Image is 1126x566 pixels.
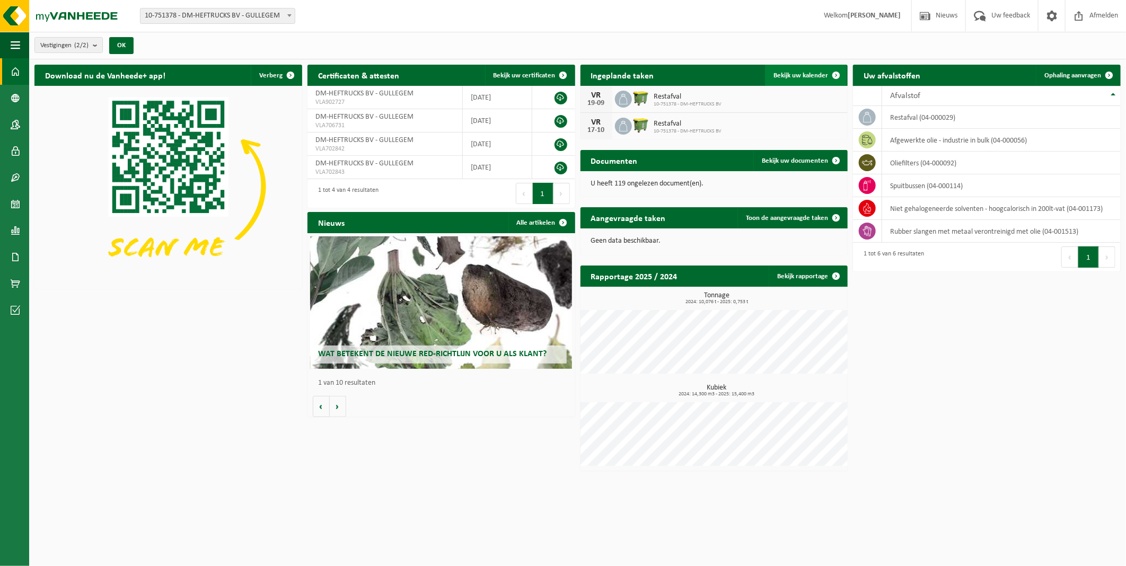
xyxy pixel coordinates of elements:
div: 17-10 [586,127,607,134]
td: rubber slangen met metaal verontreinigd met olie (04-001513) [882,220,1121,243]
h2: Download nu de Vanheede+ app! [34,65,176,85]
count: (2/2) [74,42,89,49]
span: Bekijk uw certificaten [494,72,556,79]
h2: Uw afvalstoffen [853,65,931,85]
span: 2024: 10,076 t - 2025: 0,753 t [586,299,848,305]
button: 1 [533,183,553,204]
span: 10-751378 - DM-HEFTRUCKS BV [654,128,722,135]
a: Wat betekent de nieuwe RED-richtlijn voor u als klant? [310,236,573,369]
div: VR [586,91,607,100]
td: niet gehalogeneerde solventen - hoogcalorisch in 200lt-vat (04-001173) [882,197,1121,220]
td: spuitbussen (04-000114) [882,174,1121,197]
span: 10-751378 - DM-HEFTRUCKS BV - GULLEGEM [140,8,295,23]
h3: Kubiek [586,384,848,397]
h2: Certificaten & attesten [307,65,410,85]
span: Afvalstof [890,92,920,100]
div: VR [586,118,607,127]
p: 1 van 10 resultaten [318,379,570,387]
img: WB-1100-HPE-GN-50 [632,89,650,107]
a: Toon de aangevraagde taken [737,207,847,228]
div: 1 tot 4 van 4 resultaten [313,182,379,205]
a: Bekijk uw certificaten [485,65,574,86]
span: Vestigingen [40,38,89,54]
img: Download de VHEPlus App [34,86,302,287]
span: VLA706731 [315,121,454,130]
td: [DATE] [463,86,532,109]
button: Volgende [330,396,346,417]
h2: Rapportage 2025 / 2024 [580,266,688,286]
h2: Documenten [580,150,648,171]
button: Next [553,183,570,204]
span: DM-HEFTRUCKS BV - GULLEGEM [315,113,414,121]
h2: Aangevraagde taken [580,207,676,228]
span: Wat betekent de nieuwe RED-richtlijn voor u als klant? [318,350,547,358]
span: Restafval [654,93,722,101]
span: Verberg [259,72,283,79]
span: Restafval [654,120,722,128]
div: 1 tot 6 van 6 resultaten [858,245,924,269]
span: VLA702843 [315,168,454,176]
button: Previous [1061,246,1078,268]
button: Vorige [313,396,330,417]
span: DM-HEFTRUCKS BV - GULLEGEM [315,160,414,167]
button: Previous [516,183,533,204]
span: DM-HEFTRUCKS BV - GULLEGEM [315,90,414,98]
p: U heeft 119 ongelezen document(en). [591,180,838,188]
strong: [PERSON_NAME] [848,12,901,20]
button: Verberg [251,65,301,86]
span: 10-751378 - DM-HEFTRUCKS BV [654,101,722,108]
span: VLA702842 [315,145,454,153]
a: Bekijk uw documenten [753,150,847,171]
div: 19-09 [586,100,607,107]
a: Alle artikelen [508,212,574,233]
h3: Tonnage [586,292,848,305]
td: [DATE] [463,156,532,179]
h2: Nieuws [307,212,355,233]
a: Ophaling aanvragen [1036,65,1120,86]
span: Bekijk uw documenten [762,157,828,164]
button: 1 [1078,246,1099,268]
span: VLA902727 [315,98,454,107]
button: Next [1099,246,1115,268]
span: Toon de aangevraagde taken [746,215,828,222]
p: Geen data beschikbaar. [591,237,838,245]
td: afgewerkte olie - industrie in bulk (04-000056) [882,129,1121,152]
td: oliefilters (04-000092) [882,152,1121,174]
span: Bekijk uw kalender [773,72,828,79]
td: [DATE] [463,109,532,132]
h2: Ingeplande taken [580,65,665,85]
span: 10-751378 - DM-HEFTRUCKS BV - GULLEGEM [140,8,295,24]
a: Bekijk rapportage [769,266,847,287]
button: OK [109,37,134,54]
td: restafval (04-000029) [882,106,1121,129]
span: 2024: 14,300 m3 - 2025: 15,400 m3 [586,392,848,397]
button: Vestigingen(2/2) [34,37,103,53]
a: Bekijk uw kalender [765,65,847,86]
img: WB-1100-HPE-GN-50 [632,116,650,134]
td: [DATE] [463,132,532,156]
span: DM-HEFTRUCKS BV - GULLEGEM [315,136,414,144]
span: Ophaling aanvragen [1044,72,1101,79]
